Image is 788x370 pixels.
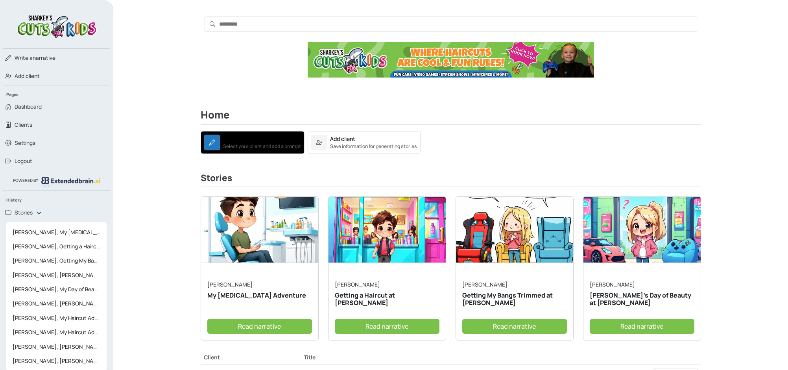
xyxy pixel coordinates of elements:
[308,131,421,154] a: Add clientSave information for generating stories
[9,296,103,311] span: [PERSON_NAME], [PERSON_NAME]'s Day of Beauty at [PERSON_NAME]
[6,340,107,354] a: [PERSON_NAME], [PERSON_NAME]'s Haircut Adventure at [PERSON_NAME]
[9,354,103,368] span: [PERSON_NAME], [PERSON_NAME]'s Potty Training Adventure
[9,282,103,296] span: [PERSON_NAME], My Day of Beauty at [PERSON_NAME]
[308,138,421,145] a: Add clientSave information for generating stories
[15,54,55,62] span: narrative
[15,121,32,129] span: Clients
[462,292,567,307] h5: Getting My Bangs Trimmed at [PERSON_NAME]
[9,268,103,282] span: [PERSON_NAME], [PERSON_NAME]’s Day of Beauty at [PERSON_NAME]
[201,173,701,187] h3: Stories
[6,311,107,325] a: [PERSON_NAME], My Haircut Adventure at [PERSON_NAME]
[6,225,107,239] a: [PERSON_NAME], My [MEDICAL_DATA] Adventure
[6,296,107,311] a: [PERSON_NAME], [PERSON_NAME]'s Day of Beauty at [PERSON_NAME]
[9,239,103,253] span: [PERSON_NAME], Getting a Haircut at [PERSON_NAME]
[456,197,573,263] img: narrative
[9,311,103,325] span: [PERSON_NAME], My Haircut Adventure at [PERSON_NAME]
[15,157,32,165] span: Logout
[223,135,265,143] div: Write a narrative
[15,72,40,80] span: Add client
[41,177,100,187] img: logo
[590,292,694,307] h5: [PERSON_NAME]’s Day of Beauty at [PERSON_NAME]
[6,282,107,296] a: [PERSON_NAME], My Day of Beauty at [PERSON_NAME]
[9,325,103,339] span: [PERSON_NAME], My Haircut Adventure at [PERSON_NAME]
[6,354,107,368] a: [PERSON_NAME], [PERSON_NAME]'s Potty Training Adventure
[462,281,507,288] a: [PERSON_NAME]
[9,340,103,354] span: [PERSON_NAME], [PERSON_NAME]'s Haircut Adventure at [PERSON_NAME]
[590,319,694,334] a: Read narrative
[15,139,35,147] span: Settings
[201,197,318,263] img: narrative
[335,292,439,307] h5: Getting a Haircut at [PERSON_NAME]
[6,239,107,253] a: [PERSON_NAME], Getting a Haircut at [PERSON_NAME]
[15,103,42,111] span: Dashboard
[6,325,107,339] a: [PERSON_NAME], My Haircut Adventure at [PERSON_NAME]
[330,135,355,143] div: Add client
[328,197,446,263] img: narrative
[207,319,312,334] a: Read narrative
[15,209,33,216] span: Stories
[223,143,301,150] small: Select your client and add a prompt
[201,109,701,125] h2: Home
[207,292,312,299] h5: My [MEDICAL_DATA] Adventure
[335,319,439,334] a: Read narrative
[201,138,304,145] a: Write a narrativeSelect your client and add a prompt
[335,281,380,288] a: [PERSON_NAME]
[201,131,304,154] a: Write a narrativeSelect your client and add a prompt
[590,281,635,288] a: [PERSON_NAME]
[6,268,107,282] a: [PERSON_NAME], [PERSON_NAME]’s Day of Beauty at [PERSON_NAME]
[583,197,701,263] img: narrative
[15,13,98,39] img: logo
[330,143,417,150] small: Save information for generating stories
[9,225,103,239] span: [PERSON_NAME], My [MEDICAL_DATA] Adventure
[201,350,301,365] th: Client
[462,319,567,334] a: Read narrative
[15,54,33,61] span: Write a
[308,42,594,78] img: Ad Banner
[6,253,107,268] a: [PERSON_NAME], Getting My Bangs Trimmed at [PERSON_NAME]
[301,350,603,365] th: Title
[9,253,103,268] span: [PERSON_NAME], Getting My Bangs Trimmed at [PERSON_NAME]
[207,281,253,288] a: [PERSON_NAME]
